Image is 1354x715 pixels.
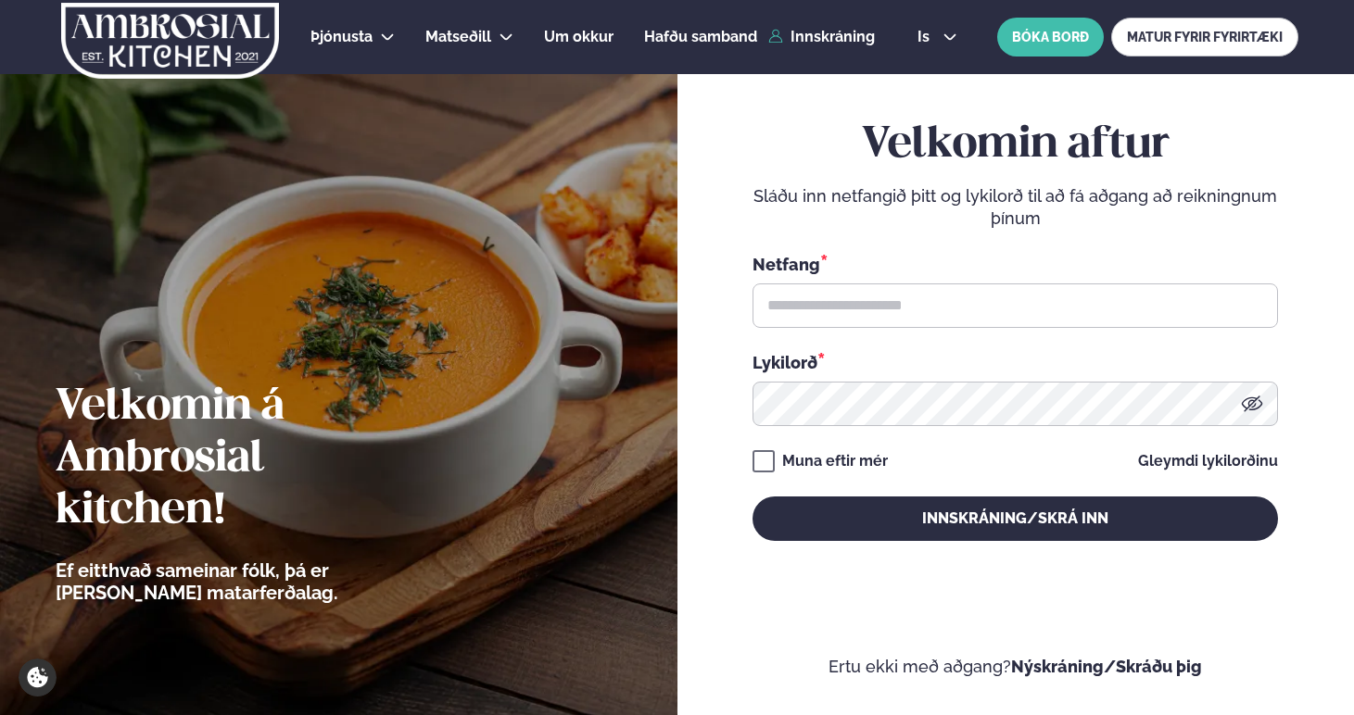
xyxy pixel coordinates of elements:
[1111,18,1298,56] a: MATUR FYRIR FYRIRTÆKI
[753,119,1278,171] h2: Velkomin aftur
[753,350,1278,374] div: Lykilorð
[544,26,614,48] a: Um okkur
[425,28,491,45] span: Matseðill
[56,559,440,604] p: Ef eitthvað sameinar fólk, þá er [PERSON_NAME] matarferðalag.
[917,30,935,44] span: is
[644,28,757,45] span: Hafðu samband
[59,3,281,79] img: logo
[425,26,491,48] a: Matseðill
[733,656,1299,678] p: Ertu ekki með aðgang?
[1011,657,1202,676] a: Nýskráning/Skráðu þig
[310,28,373,45] span: Þjónusta
[753,496,1278,541] button: Innskráning/Skrá inn
[768,29,875,45] a: Innskráning
[1138,454,1278,469] a: Gleymdi lykilorðinu
[753,185,1278,230] p: Sláðu inn netfangið þitt og lykilorð til að fá aðgang að reikningnum þínum
[544,28,614,45] span: Um okkur
[903,30,972,44] button: is
[19,659,57,696] a: Cookie settings
[997,18,1104,56] button: BÓKA BORÐ
[310,26,373,48] a: Þjónusta
[644,26,757,48] a: Hafðu samband
[56,382,440,537] h2: Velkomin á Ambrosial kitchen!
[753,252,1278,276] div: Netfang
